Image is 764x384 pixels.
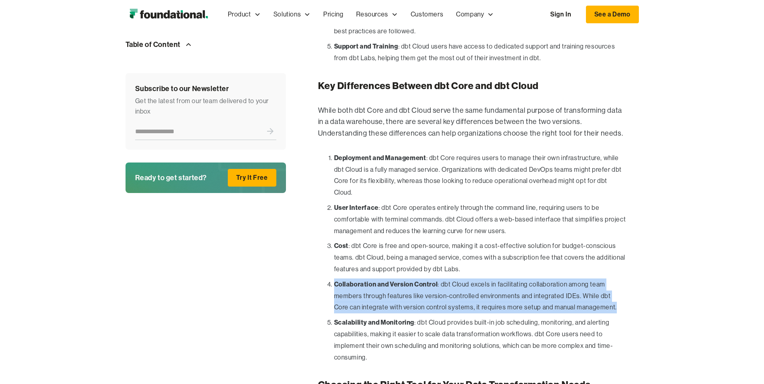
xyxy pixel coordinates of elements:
strong: Deployment and Management [334,154,426,162]
strong: Collaboration and Version Control [334,280,438,288]
li: : dbt Core requires users to manage their own infrastructure, while dbt Cloud is a fully managed ... [334,152,626,199]
strong: Cost [334,242,349,250]
iframe: Chat Widget [620,291,764,384]
a: Try It Free [228,169,276,187]
strong: User Interface [334,203,379,211]
div: Ready to get started? [135,172,207,184]
div: Solutions [267,1,317,28]
li: : dbt Core is free and open-source, making it a cost-effective solution for budget-conscious team... [334,240,626,275]
div: Company [450,1,500,28]
a: Sign In [542,6,579,23]
div: Product [221,1,267,28]
li: : dbt Core operates entirely through the command line, requiring users to be comfortable with ter... [334,202,626,237]
h3: Key Differences Between dbt Core and dbt Cloud [318,80,626,92]
input: Submit [264,123,276,140]
strong: Scalability and Monitoring [334,318,415,326]
a: See a Demo [586,6,639,23]
li: : dbt Cloud excels in facilitating collaboration among team members through features like version... [334,278,626,313]
div: Resources [356,9,388,20]
div: Subscribe to our Newsletter [135,82,276,94]
img: Arrow [184,39,193,49]
div: Company [456,9,484,20]
a: home [126,6,212,22]
div: Solutions [274,9,301,20]
a: Customers [404,1,450,28]
li: : dbt Cloud users have access to dedicated support and training resources from dbt Labs, helping ... [334,41,626,64]
strong: Support and Training [334,42,398,50]
div: Table of Content [126,39,181,51]
div: Product [228,9,251,20]
p: While both dbt Core and dbt Cloud serve the same fundamental purpose of transforming data in a da... [318,105,626,139]
a: Pricing [317,1,350,28]
img: Foundational Logo [126,6,212,22]
div: Get the latest from our team delivered to your inbox [135,96,276,116]
div: Resources [350,1,404,28]
form: Newsletter Form [135,123,276,140]
li: : dbt Cloud provides built-in job scheduling, monitoring, and alerting capabilities, making it ea... [334,317,626,363]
